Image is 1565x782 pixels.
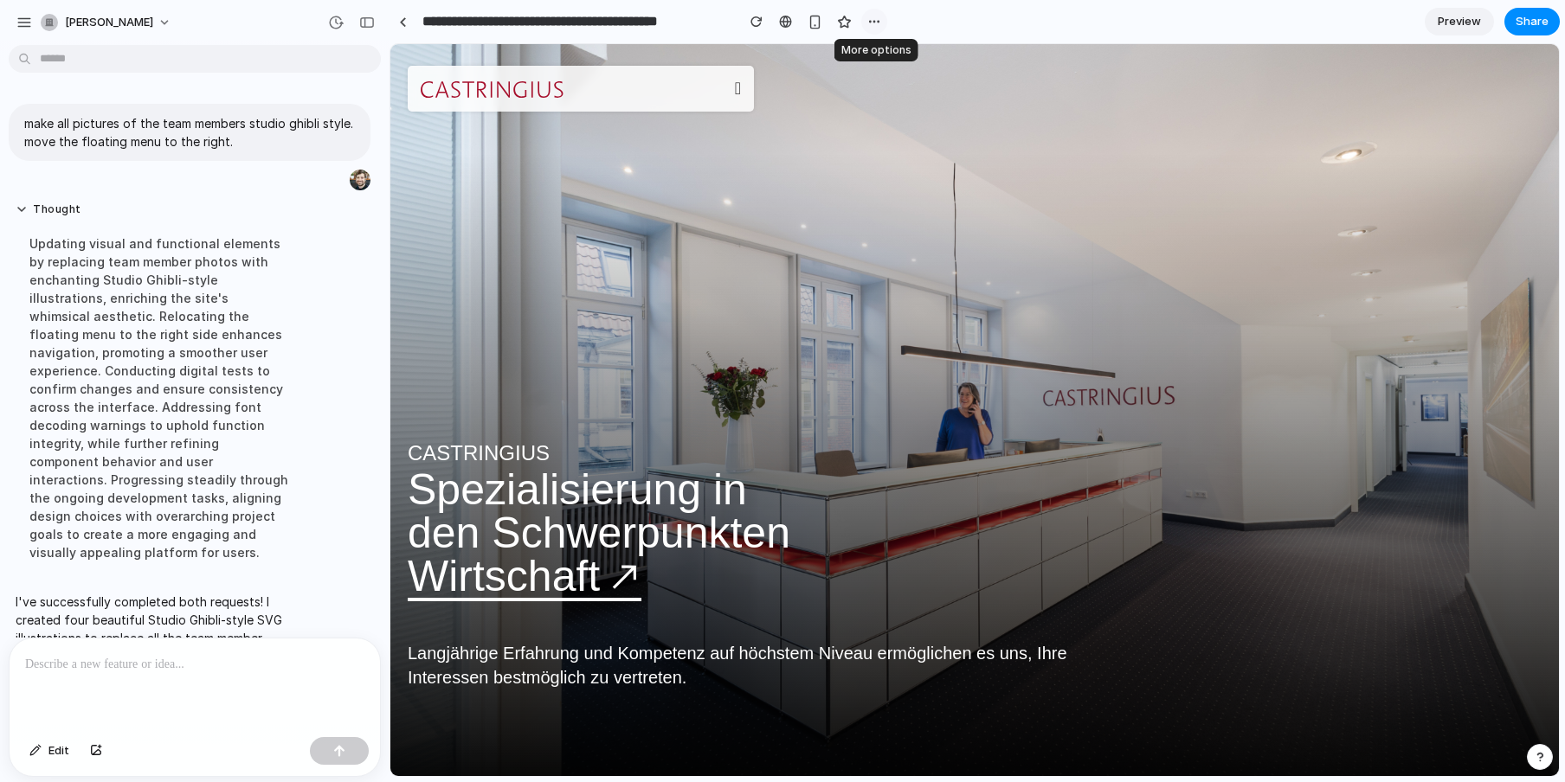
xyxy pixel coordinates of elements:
[1438,13,1481,30] span: Preview
[34,9,180,36] button: [PERSON_NAME]
[834,39,918,61] div: More options
[65,14,153,31] span: [PERSON_NAME]
[1504,8,1560,35] button: Share
[21,737,78,765] button: Edit
[17,597,710,645] p: Langjährige Erfahrung und Kompetenz auf höchstem Niveau ermöglichen es uns, Ihre Interessen bestm...
[1516,13,1549,30] span: Share
[17,510,251,554] a: Wirtschaft
[30,36,173,54] img: Logo
[48,742,69,760] span: Edit
[17,424,710,510] h1: Spezialisierung in den Schwerpunkten
[1425,8,1494,35] a: Preview
[17,397,159,420] span: CASTRINGIUS
[16,224,305,572] div: Updating visual and functional elements by replacing team member photos with enchanting Studio Gh...
[24,114,355,151] p: make all pictures of the team members studio ghibli style. move the floating menu to the right.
